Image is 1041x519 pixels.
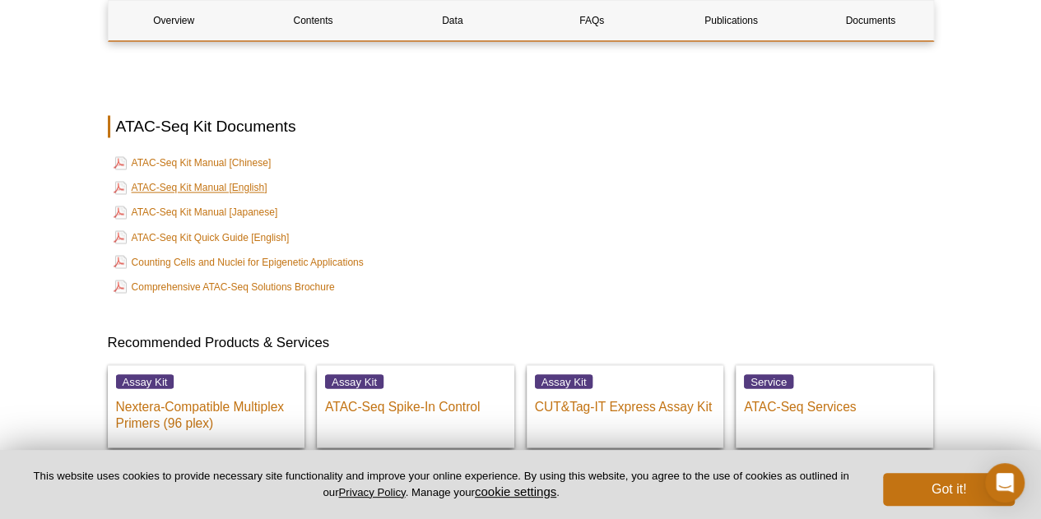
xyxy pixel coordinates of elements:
[26,469,856,500] p: This website uses cookies to provide necessary site functionality and improve your online experie...
[114,178,267,197] a: ATAC-Seq Kit Manual [English]
[325,390,506,415] p: ATAC-Seq Spike-In Control
[114,252,364,271] a: Counting Cells and Nuclei for Epigenetic Applications
[535,374,593,388] span: Assay Kit
[114,276,335,296] a: Comprehensive ATAC-Seq Solutions Brochure
[114,227,290,247] a: ATAC-Seq Kit Quick Guide [English]
[527,364,724,447] a: Assay Kit CUT&Tag-IT Express Assay Kit
[985,463,1025,503] div: Open Intercom Messenger
[526,1,657,40] a: FAQs
[248,1,379,40] a: Contents
[109,1,239,40] a: Overview
[116,374,174,388] span: Assay Kit
[883,473,1015,506] button: Got it!
[317,364,514,447] a: Assay Kit ATAC-Seq Spike-In Control
[116,390,297,431] p: Nextera-Compatible Multiplex Primers (96 plex)
[325,374,383,388] span: Assay Kit
[108,332,934,352] h3: Recommended Products & Services
[108,364,305,447] a: Assay Kit Nextera-Compatible Multiplex Primers (96 plex)
[108,115,934,137] h2: ATAC-Seq Kit Documents
[736,364,933,447] a: Service ATAC-Seq Services
[744,390,925,415] p: ATAC-Seq Services
[387,1,518,40] a: Data
[114,202,278,222] a: ATAC-Seq Kit Manual [Japanese]
[475,484,556,498] button: cookie settings
[744,374,793,388] span: Service
[666,1,797,40] a: Publications
[805,1,936,40] a: Documents
[535,390,716,415] p: CUT&Tag-IT Express Assay Kit
[114,153,272,173] a: ATAC-Seq Kit Manual [Chinese]
[338,486,405,498] a: Privacy Policy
